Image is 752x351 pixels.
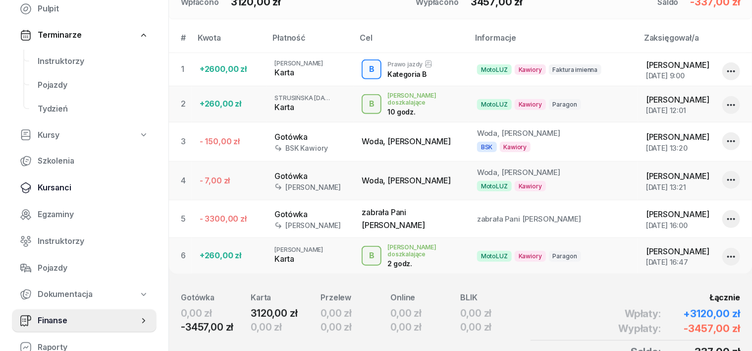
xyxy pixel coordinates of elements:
[38,288,93,301] span: Dokumentacja
[38,262,149,275] span: Pojazdy
[38,103,149,116] span: Tydzień
[12,309,157,333] a: Finanse
[274,170,346,183] div: Gotówka
[477,128,630,138] div: Woda, [PERSON_NAME]
[515,64,546,75] span: Kawiory
[200,213,259,226] div: - 3300,00 zł
[274,221,346,230] div: [PERSON_NAME]
[12,24,157,47] a: Terminarze
[390,292,460,304] div: Online
[274,246,323,253] span: [PERSON_NAME]
[390,320,460,334] div: 0,00 zł
[387,60,432,68] div: Prawo jazdy
[251,320,321,334] div: 0,00 zł
[38,2,149,15] span: Pulpit
[549,251,581,261] span: Paragon
[515,99,546,110] span: Kawiory
[181,321,185,333] span: -
[12,230,157,253] a: Instruktorzy
[181,213,192,226] div: 5
[387,70,432,78] div: Kategoria B
[274,183,346,191] div: [PERSON_NAME]
[181,320,251,334] div: 3457,00 zł
[38,29,81,42] span: Terminarze
[274,101,346,114] div: Karta
[515,181,546,191] span: Kawiory
[12,176,157,200] a: Kursanci
[365,247,378,264] div: B
[684,308,691,320] span: +
[387,259,439,268] div: 2 godz.
[12,203,157,227] a: Egzaminy
[362,59,381,79] button: B
[646,106,686,115] span: [DATE] 12:01
[362,246,381,266] button: B
[200,135,259,148] div: - 150,00 zł
[646,221,688,230] span: [DATE] 16:00
[477,142,497,152] span: BSK
[477,168,630,177] div: Woda, [PERSON_NAME]
[387,92,461,105] div: [PERSON_NAME] doszkalające
[12,124,157,147] a: Kursy
[181,306,251,320] div: 0,00 zł
[646,71,685,80] span: [DATE] 9:00
[274,144,346,152] div: BSK Kawiory
[251,306,321,320] div: 3120,00 zł
[38,181,149,194] span: Kursanci
[387,108,439,116] div: 10 godz.
[500,142,531,152] span: Kawiory
[354,31,469,53] th: Cel
[362,94,381,114] button: B
[646,246,709,256] span: [PERSON_NAME]
[365,96,378,113] div: B
[362,206,461,232] div: zabrała Pani [PERSON_NAME]
[477,251,512,261] span: MotoLUZ
[321,320,390,334] div: 0,00 zł
[274,59,323,67] span: [PERSON_NAME]
[646,183,686,191] span: [DATE] 13:21
[12,283,157,306] a: Dokumentacja
[646,144,688,152] span: [DATE] 13:20
[200,249,259,262] div: +260,00 zł
[200,175,259,187] div: - 7,00 zł
[38,155,149,168] span: Szkolenia
[461,306,531,320] div: 0,00 zł
[38,55,149,68] span: Instruktorzy
[38,235,149,248] span: Instruktorzy
[181,249,192,262] div: 6
[531,292,740,304] div: Łącznie
[515,251,546,261] span: Kawiory
[38,314,139,327] span: Finanse
[38,129,59,142] span: Kursy
[200,98,259,111] div: +260,00 zł
[274,94,334,102] span: STRUSIŃSKA [DATE]
[12,256,157,280] a: Pojazdy
[646,132,709,142] span: [PERSON_NAME]
[646,95,709,105] span: [PERSON_NAME]
[477,214,630,224] div: zabrała Pani [PERSON_NAME]
[549,99,581,110] span: Paragon
[274,253,346,266] div: Karta
[477,181,512,191] span: MotoLUZ
[321,306,390,320] div: 0,00 zł
[181,98,192,111] div: 2
[365,61,378,78] div: B
[181,292,251,304] div: Gotówka
[30,73,157,97] a: Pojazdy
[618,322,661,336] span: Wypłaty:
[549,64,602,75] span: Faktura imienna
[646,60,709,70] span: [PERSON_NAME]
[251,292,321,304] div: Karta
[646,171,709,181] span: [PERSON_NAME]
[362,135,461,148] div: Woda, [PERSON_NAME]
[181,63,192,76] div: 1
[38,208,149,221] span: Egzaminy
[169,31,192,53] th: #
[390,306,460,320] div: 0,00 zł
[625,307,661,321] span: Wpłaty:
[387,244,461,257] div: [PERSON_NAME] doszkalające
[461,292,531,304] div: BLIK
[477,64,512,75] span: MotoLUZ
[12,149,157,173] a: Szkolenia
[646,258,688,266] span: [DATE] 16:47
